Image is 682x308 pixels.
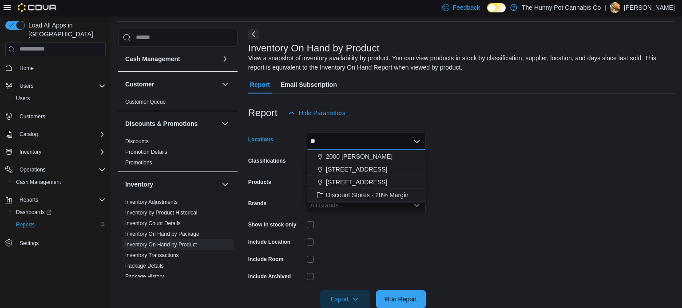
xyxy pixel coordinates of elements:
[125,209,198,216] span: Inventory by Product Historical
[307,189,426,202] button: Discount Stores - 20% Margin
[248,273,291,280] label: Include Archived
[118,97,238,111] div: Customer
[16,129,41,140] button: Catalog
[12,93,106,104] span: Users
[9,176,109,188] button: Cash Management
[413,138,420,145] button: Close list of options
[20,131,38,138] span: Catalog
[248,200,266,207] label: Brands
[125,263,164,269] a: Package Details
[125,55,180,63] h3: Cash Management
[12,207,55,218] a: Dashboards
[125,149,167,155] a: Promotion Details
[12,207,106,218] span: Dashboards
[326,178,387,187] span: [STREET_ADDRESS]
[248,221,297,228] label: Show in stock only
[16,164,49,175] button: Operations
[16,111,49,122] a: Customers
[281,76,337,94] span: Email Subscription
[125,241,197,248] span: Inventory On Hand by Product
[2,146,109,158] button: Inventory
[125,119,198,128] h3: Discounts & Promotions
[125,148,167,156] span: Promotion Details
[250,76,270,94] span: Report
[125,273,164,280] span: Package History
[16,221,35,228] span: Reports
[16,164,106,175] span: Operations
[220,79,230,90] button: Customer
[307,176,426,189] button: [STREET_ADDRESS]
[18,3,57,12] img: Cova
[16,238,42,249] a: Settings
[125,55,218,63] button: Cash Management
[453,3,480,12] span: Feedback
[16,147,45,157] button: Inventory
[285,104,349,122] button: Hide Parameters
[125,80,218,89] button: Customer
[125,138,149,144] a: Discounts
[125,262,164,269] span: Package Details
[125,230,199,238] span: Inventory On Hand by Package
[624,2,675,13] p: [PERSON_NAME]
[125,231,199,237] a: Inventory On Hand by Package
[20,148,41,156] span: Inventory
[20,65,34,72] span: Home
[604,2,606,13] p: |
[307,150,426,202] div: Choose from the following options
[20,113,45,120] span: Customers
[12,93,33,104] a: Users
[20,196,38,203] span: Reports
[125,99,166,105] a: Customer Queue
[125,199,178,205] a: Inventory Adjustments
[125,98,166,105] span: Customer Queue
[2,110,109,123] button: Customers
[12,219,38,230] a: Reports
[320,290,370,308] button: Export
[25,21,106,39] span: Load All Apps in [GEOGRAPHIC_DATA]
[376,290,426,308] button: Run Report
[299,109,345,117] span: Hide Parameters
[385,295,417,304] span: Run Report
[125,199,178,206] span: Inventory Adjustments
[325,290,365,308] span: Export
[9,206,109,218] a: Dashboards
[248,238,290,246] label: Include Location
[220,179,230,190] button: Inventory
[125,119,218,128] button: Discounts & Promotions
[2,164,109,176] button: Operations
[16,81,106,91] span: Users
[9,92,109,105] button: Users
[326,152,393,161] span: 2000 [PERSON_NAME]
[16,81,37,91] button: Users
[248,43,380,54] h3: Inventory On Hand by Product
[20,240,39,247] span: Settings
[125,210,198,216] a: Inventory by Product Historical
[248,157,286,164] label: Classifications
[2,128,109,140] button: Catalog
[125,180,218,189] button: Inventory
[2,80,109,92] button: Users
[610,2,620,13] div: Ryan Noble
[248,29,259,39] button: Next
[118,136,238,172] div: Discounts & Promotions
[16,179,61,186] span: Cash Management
[248,136,274,143] label: Locations
[307,163,426,176] button: [STREET_ADDRESS]
[5,58,106,273] nav: Complex example
[248,179,271,186] label: Products
[12,177,64,187] a: Cash Management
[16,63,37,74] a: Home
[248,108,278,118] h3: Report
[16,195,42,205] button: Reports
[12,219,106,230] span: Reports
[16,209,52,216] span: Dashboards
[16,147,106,157] span: Inventory
[2,194,109,206] button: Reports
[125,80,154,89] h3: Customer
[220,54,230,64] button: Cash Management
[16,111,106,122] span: Customers
[220,118,230,129] button: Discounts & Promotions
[248,54,670,72] div: View a snapshot of inventory availability by product. You can view products in stock by classific...
[248,256,283,263] label: Include Room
